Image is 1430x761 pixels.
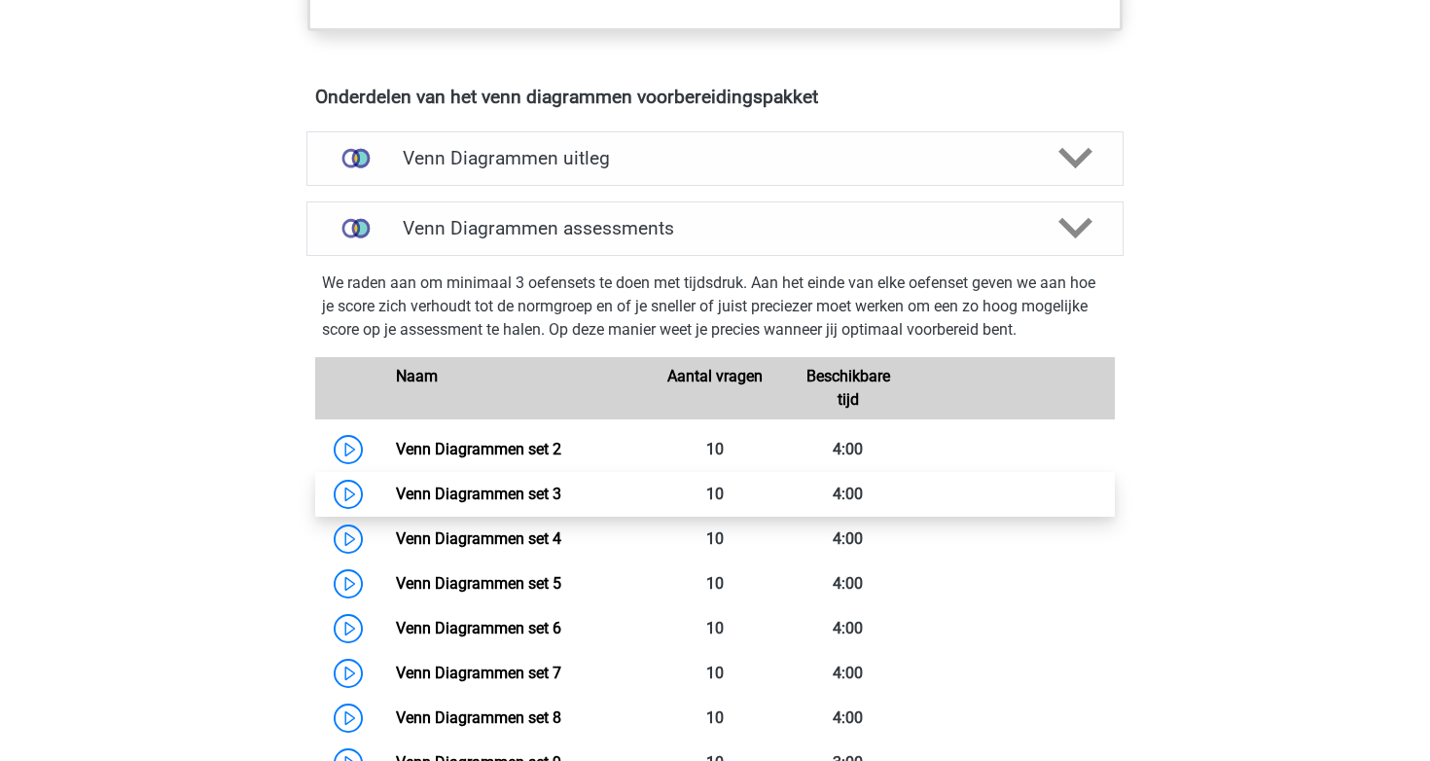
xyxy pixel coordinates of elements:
[396,440,561,458] a: Venn Diagrammen set 2
[315,86,1115,108] h4: Onderdelen van het venn diagrammen voorbereidingspakket
[331,133,380,183] img: venn diagrammen uitleg
[648,365,781,412] div: Aantal vragen
[396,485,561,503] a: Venn Diagrammen set 3
[331,203,380,253] img: venn diagrammen assessments
[396,619,561,637] a: Venn Diagrammen set 6
[396,529,561,548] a: Venn Diagrammen set 4
[403,147,1027,169] h4: Venn Diagrammen uitleg
[299,201,1131,256] a: assessments Venn Diagrammen assessments
[396,574,561,593] a: Venn Diagrammen set 5
[781,365,914,412] div: Beschikbare tijd
[403,217,1027,239] h4: Venn Diagrammen assessments
[299,131,1131,186] a: uitleg Venn Diagrammen uitleg
[396,664,561,682] a: Venn Diagrammen set 7
[396,708,561,727] a: Venn Diagrammen set 8
[381,365,648,412] div: Naam
[322,272,1108,342] p: We raden aan om minimaal 3 oefensets te doen met tijdsdruk. Aan het einde van elke oefenset geven...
